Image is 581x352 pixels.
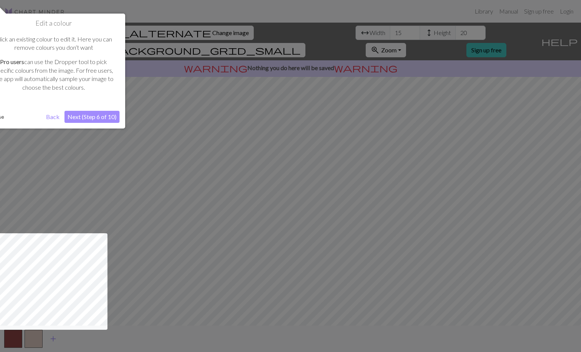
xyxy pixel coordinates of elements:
[64,111,120,123] button: Next (Step 6 of 10)
[43,111,63,123] button: Back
